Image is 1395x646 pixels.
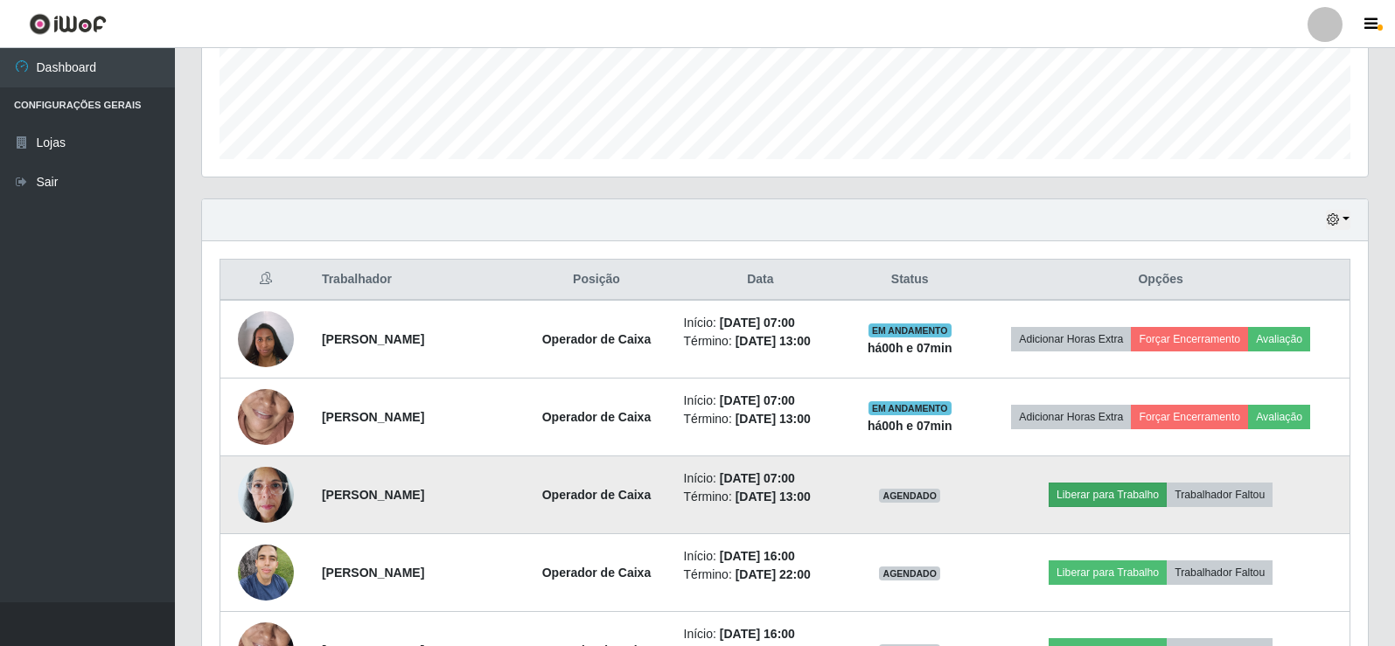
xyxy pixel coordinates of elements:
[238,535,294,609] img: 1718656806486.jpeg
[720,627,795,641] time: [DATE] 16:00
[1011,405,1131,429] button: Adicionar Horas Extra
[542,410,652,424] strong: Operador de Caixa
[684,566,838,584] li: Término:
[1011,327,1131,351] button: Adicionar Horas Extra
[684,392,838,410] li: Início:
[1131,327,1248,351] button: Forçar Encerramento
[684,314,838,332] li: Início:
[684,469,838,488] li: Início:
[542,566,652,580] strong: Operador de Caixa
[879,489,940,503] span: AGENDADO
[520,260,673,301] th: Posição
[684,547,838,566] li: Início:
[542,488,652,502] strong: Operador de Caixa
[736,490,811,504] time: [DATE] 13:00
[972,260,1350,301] th: Opções
[1049,483,1167,507] button: Liberar para Trabalho
[868,341,952,355] strong: há 00 h e 07 min
[1131,405,1248,429] button: Forçar Encerramento
[720,471,795,485] time: [DATE] 07:00
[736,567,811,581] time: [DATE] 22:00
[720,316,795,330] time: [DATE] 07:00
[868,401,952,415] span: EM ANDAMENTO
[238,357,294,478] img: 1730402959041.jpeg
[29,13,107,35] img: CoreUI Logo
[736,334,811,348] time: [DATE] 13:00
[322,410,424,424] strong: [PERSON_NAME]
[542,332,652,346] strong: Operador de Caixa
[736,412,811,426] time: [DATE] 13:00
[684,332,838,351] li: Término:
[720,549,795,563] time: [DATE] 16:00
[868,419,952,433] strong: há 00 h e 07 min
[1167,560,1273,585] button: Trabalhador Faltou
[1167,483,1273,507] button: Trabalhador Faltou
[322,488,424,502] strong: [PERSON_NAME]
[847,260,972,301] th: Status
[238,457,294,531] img: 1740495747223.jpeg
[311,260,520,301] th: Trabalhador
[868,323,952,337] span: EM ANDAMENTO
[673,260,848,301] th: Data
[1049,560,1167,585] button: Liberar para Trabalho
[238,302,294,376] img: 1664803341239.jpeg
[684,488,838,506] li: Término:
[1248,327,1310,351] button: Avaliação
[322,566,424,580] strong: [PERSON_NAME]
[684,625,838,643] li: Início:
[684,410,838,428] li: Término:
[1248,405,1310,429] button: Avaliação
[879,566,940,580] span: AGENDADO
[322,332,424,346] strong: [PERSON_NAME]
[720,393,795,407] time: [DATE] 07:00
